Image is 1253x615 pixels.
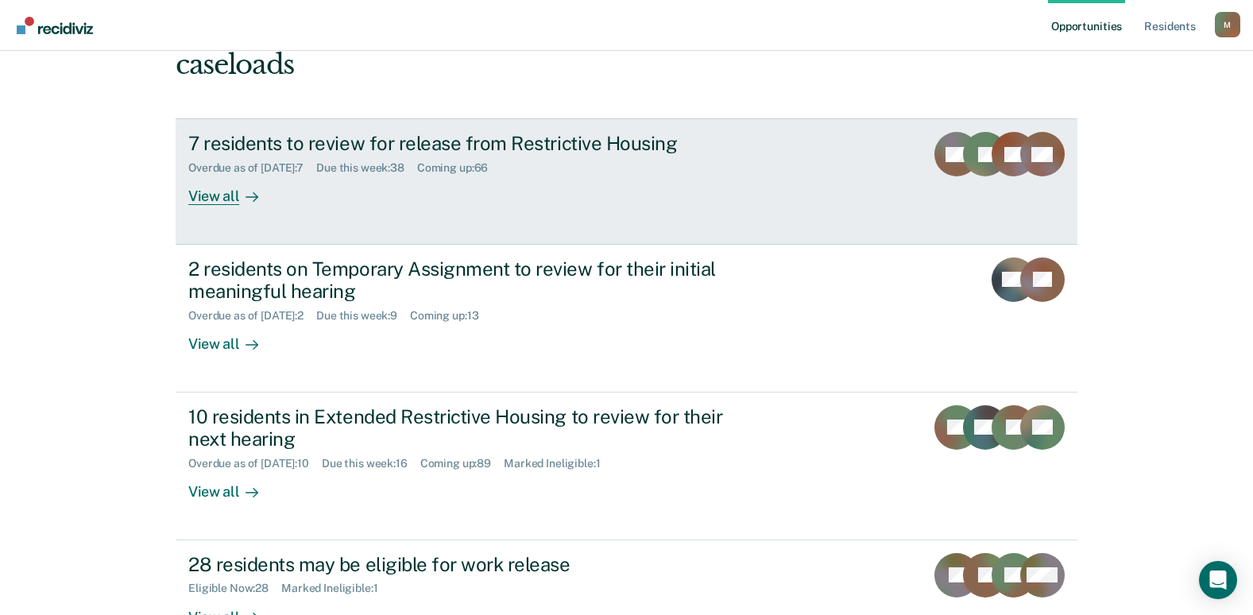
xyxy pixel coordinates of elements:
div: 10 residents in Extended Restrictive Housing to review for their next hearing [188,405,746,451]
a: 10 residents in Extended Restrictive Housing to review for their next hearingOverdue as of [DATE]... [176,393,1077,540]
div: Overdue as of [DATE] : 2 [188,309,316,323]
div: View all [188,470,277,501]
img: Recidiviz [17,17,93,34]
a: 7 residents to review for release from Restrictive HousingOverdue as of [DATE]:7Due this week:38C... [176,118,1077,244]
div: View all [188,175,277,206]
div: Overdue as of [DATE] : 10 [188,457,322,470]
div: Coming up : 13 [410,309,491,323]
div: Due this week : 16 [322,457,420,470]
div: M [1215,12,1240,37]
div: Due this week : 9 [316,309,410,323]
div: Coming up : 89 [420,457,504,470]
div: Overdue as of [DATE] : 7 [188,161,316,175]
div: Coming up : 66 [417,161,501,175]
div: 7 residents to review for release from Restrictive Housing [188,132,746,155]
div: 2 residents on Temporary Assignment to review for their initial meaningful hearing [188,257,746,304]
a: 2 residents on Temporary Assignment to review for their initial meaningful hearingOverdue as of [... [176,245,1077,393]
div: Hi. We’ve found some outstanding items across 2 caseloads [176,16,897,81]
div: Open Intercom Messenger [1199,561,1237,599]
div: View all [188,323,277,354]
div: 28 residents may be eligible for work release [188,553,746,576]
button: Profile dropdown button [1215,12,1240,37]
div: Marked Ineligible : 1 [504,457,613,470]
div: Due this week : 38 [316,161,417,175]
div: Marked Ineligible : 1 [281,582,390,595]
div: Eligible Now : 28 [188,582,281,595]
